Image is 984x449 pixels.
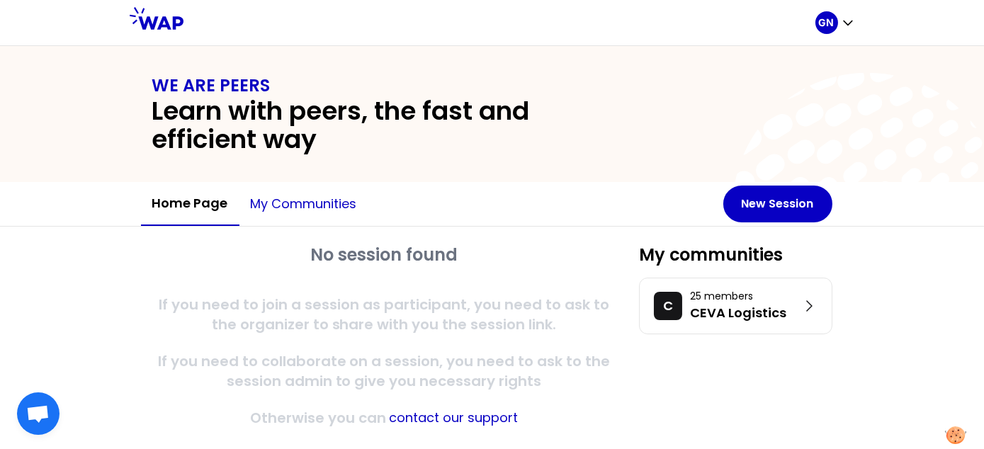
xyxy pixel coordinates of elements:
h2: No session found [152,244,616,266]
button: New Session [723,186,832,222]
button: contact our support [389,408,518,428]
p: C [663,296,673,316]
button: My communities [239,183,368,225]
button: Home page [141,182,239,226]
p: CEVA Logistics [691,303,801,323]
h2: My communities [639,244,832,266]
p: GN [819,16,835,30]
button: GN [815,11,855,34]
div: Open chat [17,392,60,435]
h2: Learn with peers, the fast and efficient way [152,97,628,154]
p: Otherwise you can [250,408,386,428]
p: If you need to collaborate on a session, you need to ask to the session admin to give you necessa... [152,351,616,391]
p: 25 members [691,289,801,303]
h1: WE ARE PEERS [152,74,832,97]
p: If you need to join a session as participant, you need to ask to the organizer to share with you ... [152,295,616,334]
